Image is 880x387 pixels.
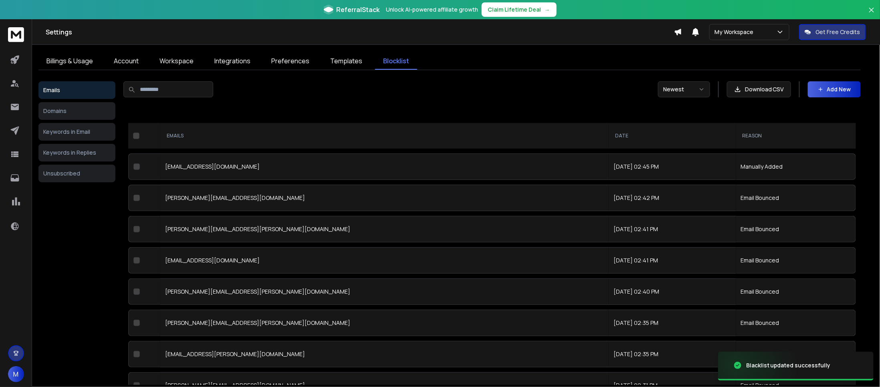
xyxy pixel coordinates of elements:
[736,310,856,336] td: Email Bounced
[736,341,856,367] td: Email Bounced
[160,216,609,242] td: [PERSON_NAME][EMAIL_ADDRESS][PERSON_NAME][DOMAIN_NAME]
[375,53,417,70] a: Blocklist
[827,85,851,93] p: Add New
[714,28,757,36] p: My Workspace
[160,153,609,180] td: [EMAIL_ADDRESS][DOMAIN_NAME]
[736,247,856,274] td: Email Bounced
[609,310,736,336] td: [DATE] 02:35 PM
[160,185,609,211] td: [PERSON_NAME][EMAIL_ADDRESS][DOMAIN_NAME]
[38,81,115,99] button: Emails
[38,165,115,182] button: Unsubscribed
[8,366,24,382] button: M
[736,123,856,149] th: REASON
[206,53,258,70] a: Integrations
[736,216,856,242] td: Email Bounced
[866,5,877,24] button: Close banner
[609,341,736,367] td: [DATE] 02:35 PM
[482,2,557,17] button: Claim Lifetime Deal→
[160,123,609,149] th: EMAILS
[609,247,736,274] td: [DATE] 02:41 PM
[736,185,856,211] td: Email Bounced
[799,24,866,40] button: Get Free Credits
[808,81,861,97] button: Add New
[38,144,115,161] button: Keywords in Replies
[38,123,115,141] button: Keywords in Email
[151,53,202,70] a: Workspace
[609,185,736,211] td: [DATE] 02:42 PM
[160,341,609,367] td: [EMAIL_ADDRESS][PERSON_NAME][DOMAIN_NAME]
[816,28,860,36] p: Get Free Credits
[38,53,101,70] a: Billings & Usage
[736,153,856,180] td: Manually Added
[658,81,710,97] button: Newest
[609,216,736,242] td: [DATE] 02:41 PM
[545,6,550,14] span: →
[746,361,831,369] div: Blacklist updated successfully
[609,278,736,305] td: [DATE] 02:40 PM
[46,27,674,37] h1: Settings
[609,123,736,149] th: DATE
[337,5,380,14] span: ReferralStack
[727,81,791,97] button: Download CSV
[386,6,478,14] p: Unlock AI-powered affiliate growth
[609,153,736,180] td: [DATE] 02:45 PM
[160,278,609,305] td: [PERSON_NAME][EMAIL_ADDRESS][PERSON_NAME][DOMAIN_NAME]
[263,53,317,70] a: Preferences
[322,53,370,70] a: Templates
[160,247,609,274] td: [EMAIL_ADDRESS][DOMAIN_NAME]
[38,102,115,120] button: Domains
[160,310,609,336] td: [PERSON_NAME][EMAIL_ADDRESS][PERSON_NAME][DOMAIN_NAME]
[106,53,147,70] a: Account
[736,278,856,305] td: Email Bounced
